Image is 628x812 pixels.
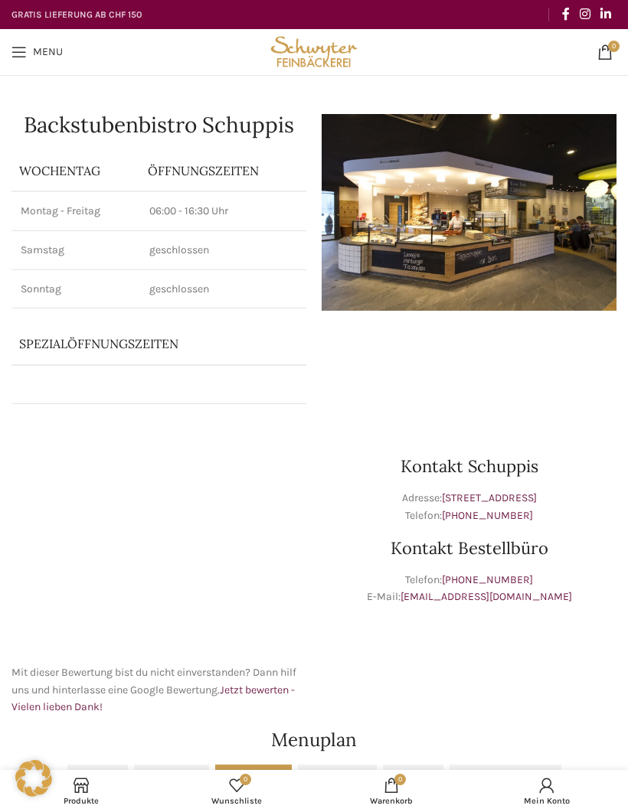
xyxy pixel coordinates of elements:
[442,509,533,522] a: [PHONE_NUMBER]
[557,2,574,26] a: Facebook social link
[4,37,70,67] a: Open mobile menu
[267,29,361,75] img: Bäckerei Schwyter
[167,796,307,806] span: Wunschliste
[322,540,617,556] h3: Kontakt Bestellbüro
[442,491,537,504] a: [STREET_ADDRESS]
[267,44,361,57] a: Site logo
[67,765,128,797] a: [DATE]
[11,683,295,713] a: Jetzt bewerten - Vielen lieben Dank!
[148,162,299,179] p: ÖFFNUNGSZEITEN
[590,37,620,67] a: 0
[4,774,159,808] a: Produkte
[11,9,142,20] strong: GRATIS LIEFERUNG AB CHF 150
[442,573,533,586] a: [PHONE_NUMBER]
[298,765,377,797] a: Do, [DATE]
[314,774,469,808] div: My cart
[19,335,250,352] p: Spezialöffnungszeiten
[469,774,625,808] a: Mein Konto
[21,204,131,219] p: Montag - Freitag
[322,490,617,524] p: Adresse: Telefon:
[383,765,443,797] a: [DATE]
[240,774,251,785] span: 0
[33,47,63,57] span: Menu
[574,2,595,26] a: Instagram social link
[11,796,152,806] span: Produkte
[21,243,131,258] p: Samstag
[11,664,306,716] p: Mit dieser Bewertung bist du nicht einverstanden? Dann hilf uns und hinterlasse eine Google Bewer...
[314,774,469,808] a: 0 Warenkorb
[608,41,620,52] span: 0
[149,204,297,219] p: 06:00 - 16:30 Uhr
[322,572,617,606] p: Telefon: E-Mail:
[159,774,315,808] a: 0 Wunschliste
[11,419,306,649] iframe: schwyter schuppis
[450,765,561,797] a: Nächste Woche
[596,2,617,26] a: Linkedin social link
[322,458,617,474] h3: Kontakt Schuppis
[401,590,572,603] a: [EMAIL_ADDRESS][DOMAIN_NAME]
[149,282,297,297] p: geschlossen
[21,282,131,297] p: Sonntag
[11,731,617,749] h2: Menuplan
[394,774,406,785] span: 0
[11,114,306,135] h1: Backstubenbistro Schuppis
[477,796,617,806] span: Mein Konto
[215,765,292,797] a: Mi, [DATE]
[134,765,209,797] a: Di, [DATE]
[322,796,462,806] span: Warenkorb
[149,243,297,258] p: geschlossen
[159,774,315,808] div: Meine Wunschliste
[19,162,132,179] p: Wochentag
